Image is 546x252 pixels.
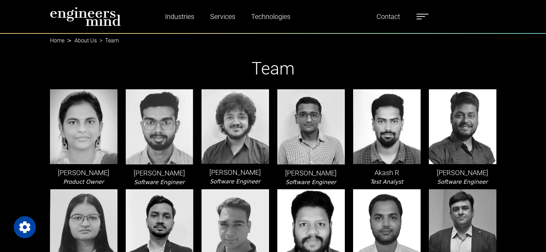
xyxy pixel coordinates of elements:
i: Software Engineer [210,178,260,185]
p: [PERSON_NAME] [126,168,193,178]
img: logo [50,7,121,26]
p: [PERSON_NAME] [50,168,117,178]
a: Contact [374,9,403,24]
i: Test Analyst [370,179,403,185]
img: leader-img [277,89,345,164]
p: [PERSON_NAME] [429,168,496,178]
p: [PERSON_NAME] [202,167,269,178]
a: Technologies [248,9,293,24]
img: leader-img [126,89,193,164]
img: leader-img [353,89,421,164]
i: Software Engineer [437,179,488,185]
img: leader-img [50,89,117,164]
img: leader-img [202,89,269,164]
h1: Team [50,58,496,79]
i: Software Engineer [286,179,336,185]
a: Services [207,9,238,24]
li: Team [97,37,119,45]
a: About Us [74,37,97,44]
p: Akash R [353,168,421,178]
i: Software Engineer [134,179,185,185]
nav: breadcrumb [50,33,496,41]
a: Industries [162,9,197,24]
img: leader-img [429,89,496,164]
a: Home [50,37,64,44]
p: [PERSON_NAME] [277,168,345,178]
i: Product Owner [63,179,104,185]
